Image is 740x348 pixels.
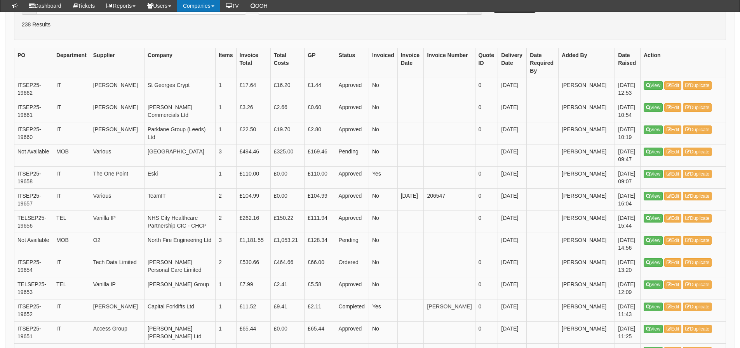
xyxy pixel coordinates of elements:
td: Approved [335,100,369,122]
td: Capital Forklifts Ltd [145,299,216,321]
td: £169.46 [305,144,335,166]
td: [PERSON_NAME] Group [145,277,216,299]
td: £65.44 [236,321,270,343]
td: £0.00 [270,188,304,211]
td: No [369,255,397,277]
p: 238 Results [22,21,718,28]
th: Department [53,48,90,78]
td: [PERSON_NAME] [90,299,144,321]
th: Quote ID [475,48,498,78]
td: Approved [335,321,369,343]
td: [DATE] [498,144,527,166]
td: £2.66 [270,100,304,122]
td: £22.50 [236,122,270,144]
a: Duplicate [683,192,712,200]
td: £494.46 [236,144,270,166]
td: [DATE] [498,78,527,100]
td: £0.00 [270,166,304,188]
td: ITSEP25-19657 [14,188,53,211]
td: [DATE] [498,211,527,233]
td: Various [90,188,144,211]
td: [DATE] [498,255,527,277]
td: [DATE] [498,233,527,255]
td: Approved [335,211,369,233]
td: £65.44 [305,321,335,343]
td: £1,053.21 [270,233,304,255]
a: Edit [664,170,682,178]
td: Approved [335,166,369,188]
td: £325.00 [270,144,304,166]
td: 1 [215,100,236,122]
td: £9.41 [270,299,304,321]
a: Edit [664,325,682,333]
td: ITSEP25-19660 [14,122,53,144]
td: £128.34 [305,233,335,255]
td: [PERSON_NAME] [559,122,615,144]
td: No [369,78,397,100]
td: TEL [53,277,90,299]
td: [DATE] 16:04 [615,188,641,211]
td: Completed [335,299,369,321]
td: St Georges Crypt [145,78,216,100]
a: View [644,192,663,200]
td: 0 [475,100,498,122]
td: £66.00 [305,255,335,277]
td: [DATE] [498,100,527,122]
td: [DATE] 11:25 [615,321,641,343]
td: No [369,321,397,343]
td: Pending [335,233,369,255]
th: Date Raised [615,48,641,78]
td: [PERSON_NAME] [559,100,615,122]
td: [PERSON_NAME] [90,100,144,122]
td: [PERSON_NAME] [559,144,615,166]
a: Duplicate [683,125,712,134]
td: Eski [145,166,216,188]
a: Edit [664,214,682,223]
td: £1,181.55 [236,233,270,255]
td: 1 [215,299,236,321]
td: 0 [475,321,498,343]
td: [DATE] [498,299,527,321]
td: £5.58 [305,277,335,299]
td: 0 [475,188,498,211]
td: [DATE] 15:44 [615,211,641,233]
td: [PERSON_NAME] [559,277,615,299]
td: No [369,188,397,211]
a: Edit [664,148,682,156]
td: IT [53,100,90,122]
td: [DATE] [498,188,527,211]
th: Company [145,48,216,78]
th: Supplier [90,48,144,78]
a: Duplicate [683,81,712,90]
td: [PERSON_NAME] Commercials Ltd [145,100,216,122]
td: [DATE] 11:43 [615,299,641,321]
td: [PERSON_NAME] [90,78,144,100]
a: View [644,148,663,156]
td: £111.94 [305,211,335,233]
a: Edit [664,81,682,90]
td: Approved [335,188,369,211]
td: 2 [215,211,236,233]
td: O2 [90,233,144,255]
td: IT [53,166,90,188]
td: Yes [369,166,397,188]
th: Invoice Total [236,48,270,78]
td: Approved [335,122,369,144]
td: £7.99 [236,277,270,299]
td: 0 [475,299,498,321]
td: 0 [475,277,498,299]
td: [DATE] 10:19 [615,122,641,144]
th: GP [305,48,335,78]
td: No [369,233,397,255]
td: £16.20 [270,78,304,100]
td: £2.41 [270,277,304,299]
a: Duplicate [683,103,712,112]
td: No [369,122,397,144]
td: IT [53,321,90,343]
td: [PERSON_NAME] [559,299,615,321]
td: Tech Data Limited [90,255,144,277]
td: ITSEP25-19661 [14,100,53,122]
td: £104.99 [236,188,270,211]
a: Duplicate [683,170,712,178]
a: View [644,258,663,267]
